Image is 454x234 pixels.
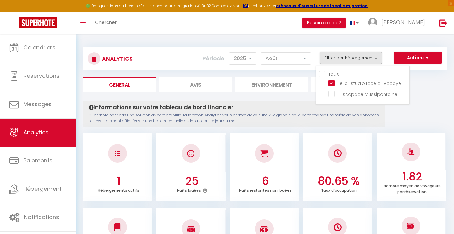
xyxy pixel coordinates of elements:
span: Analytics [23,129,49,136]
span: Réservations [23,72,60,80]
button: Actions [394,52,442,64]
img: NO IMAGE [115,151,120,156]
p: Nuits restantes non louées [239,186,292,193]
p: Superhote n'est pas une solution de comptabilité. La fonction Analytics vous permet d'avoir une v... [89,112,380,124]
button: Filtrer par hébergement [320,52,382,64]
span: Messages [23,100,52,108]
p: Hébergements actifs [98,186,139,193]
img: ... [368,18,377,27]
h3: 1.82 [380,170,444,183]
li: General [83,77,156,92]
h3: Analytics [100,52,133,66]
h3: 6 [233,175,297,188]
li: Marché [311,77,384,92]
li: Avis [159,77,232,92]
span: Hébergement [23,185,62,193]
img: logout [439,19,447,27]
a: ICI [243,3,248,8]
h3: 80.65 % [307,175,370,188]
span: Paiements [23,157,53,164]
img: NO IMAGE [334,223,342,231]
h3: 1 [87,175,151,188]
p: Nuits louées [177,186,201,193]
p: Taux d'occupation [321,186,357,193]
a: ... [PERSON_NAME] [363,12,433,34]
img: Super Booking [19,17,57,28]
li: Environnement [235,77,308,92]
span: [PERSON_NAME] [381,18,425,26]
p: Nombre moyen de voyageurs par réservation [384,182,441,194]
span: Notifications [24,213,59,221]
h4: Informations sur votre tableau de bord financier [89,104,380,111]
button: Besoin d'aide ? [302,18,346,28]
label: Période [203,52,224,65]
img: NO IMAGE [407,222,415,230]
a: Chercher [90,12,121,34]
iframe: Chat [428,206,449,229]
a: créneaux d'ouverture de la salle migration [276,3,368,8]
h3: 25 [160,175,224,188]
span: Chercher [95,19,117,26]
span: Calendriers [23,44,55,51]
